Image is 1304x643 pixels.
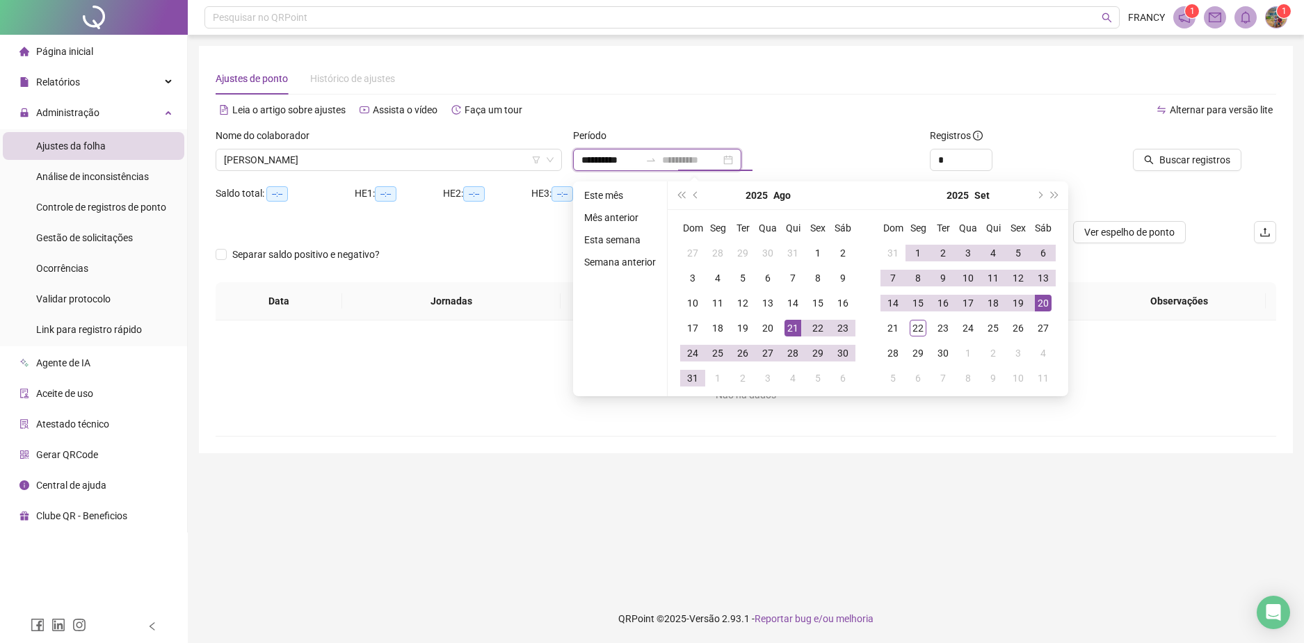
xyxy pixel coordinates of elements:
[709,320,726,336] div: 18
[1006,366,1031,391] td: 2025-10-10
[956,215,981,241] th: Qua
[830,316,855,341] td: 2025-08-23
[680,291,705,316] td: 2025-08-10
[974,181,990,209] button: month panel
[1010,345,1027,361] div: 3
[552,186,573,202] span: --:--
[830,266,855,291] td: 2025-08-09
[680,366,705,391] td: 2025-08-31
[680,266,705,291] td: 2025-08-03
[734,270,751,286] div: 5
[31,618,45,632] span: facebook
[1031,215,1056,241] th: Sáb
[960,295,976,311] div: 17
[734,370,751,386] div: 2
[880,341,905,366] td: 2025-09-28
[956,316,981,341] td: 2025-09-24
[905,316,931,341] td: 2025-09-22
[689,613,720,624] span: Versão
[931,241,956,266] td: 2025-09-02
[759,245,776,261] div: 30
[1010,320,1027,336] div: 26
[19,108,29,117] span: lock
[805,366,830,391] td: 2025-09-05
[810,295,826,311] div: 15
[930,128,983,143] span: Registros
[780,241,805,266] td: 2025-07-31
[835,370,851,386] div: 6
[730,316,755,341] td: 2025-08-19
[579,187,661,204] li: Este mês
[830,241,855,266] td: 2025-08-02
[759,370,776,386] div: 3
[680,215,705,241] th: Dom
[1159,152,1230,168] span: Buscar registros
[232,387,1259,402] div: Não há dados
[1031,181,1047,209] button: next-year
[1277,4,1291,18] sup: Atualize o seu contato no menu Meus Dados
[931,316,956,341] td: 2025-09-23
[451,105,461,115] span: history
[1031,266,1056,291] td: 2025-09-13
[759,270,776,286] div: 6
[36,232,133,243] span: Gestão de solicitações
[546,156,554,164] span: down
[147,621,157,631] span: left
[1133,149,1241,171] button: Buscar registros
[36,107,99,118] span: Administração
[910,270,926,286] div: 8
[981,215,1006,241] th: Qui
[947,181,969,209] button: year panel
[684,245,701,261] div: 27
[227,247,385,262] span: Separar saldo positivo e negativo?
[36,510,127,521] span: Clube QR - Beneficios
[1010,370,1027,386] div: 10
[981,291,1006,316] td: 2025-09-18
[1259,227,1271,238] span: upload
[1190,6,1195,16] span: 1
[956,366,981,391] td: 2025-10-08
[910,245,926,261] div: 1
[360,105,369,115] span: youtube
[784,270,801,286] div: 7
[684,295,701,311] div: 10
[579,209,661,226] li: Mês anterior
[705,215,730,241] th: Seg
[684,345,701,361] div: 24
[1073,221,1186,243] button: Ver espelho de ponto
[1282,6,1287,16] span: 1
[709,345,726,361] div: 25
[1047,181,1063,209] button: super-next-year
[36,324,142,335] span: Link para registro rápido
[905,291,931,316] td: 2025-09-15
[705,366,730,391] td: 2025-09-01
[910,320,926,336] div: 22
[905,341,931,366] td: 2025-09-29
[51,618,65,632] span: linkedin
[19,419,29,429] span: solution
[905,366,931,391] td: 2025-10-06
[830,215,855,241] th: Sáb
[810,320,826,336] div: 22
[1010,270,1027,286] div: 12
[960,245,976,261] div: 3
[880,366,905,391] td: 2025-10-05
[36,418,109,430] span: Atestado técnico
[746,181,768,209] button: year panel
[835,245,851,261] div: 2
[645,154,657,165] span: to
[935,295,951,311] div: 16
[805,341,830,366] td: 2025-08-29
[673,181,689,209] button: super-prev-year
[355,186,443,202] div: HE 1:
[880,241,905,266] td: 2025-08-31
[709,270,726,286] div: 4
[931,266,956,291] td: 2025-09-09
[705,241,730,266] td: 2025-07-28
[784,245,801,261] div: 31
[730,291,755,316] td: 2025-08-12
[1031,241,1056,266] td: 2025-09-06
[36,76,80,88] span: Relatórios
[531,186,620,202] div: HE 3:
[830,366,855,391] td: 2025-09-06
